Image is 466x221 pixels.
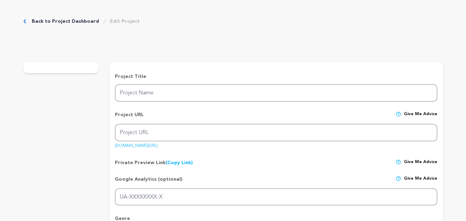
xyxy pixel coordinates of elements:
span: Give me advice [404,176,437,188]
a: [DOMAIN_NAME][URL] [115,141,158,148]
a: (Copy Link) [166,160,193,165]
input: Project Name [115,84,437,102]
p: Private Preview Link [115,159,193,166]
span: Give me advice [404,111,437,124]
input: UA-XXXXXXXX-X [115,188,437,206]
div: Breadcrumb [23,18,140,25]
a: Back to Project Dashboard [32,18,99,25]
img: help-circle.svg [396,159,401,165]
input: Project URL [115,124,437,141]
img: help-circle.svg [396,111,401,117]
span: Give me advice [404,159,437,166]
a: Edit Project [110,18,140,25]
p: Project Title [115,73,437,80]
p: Google Analytics (optional) [115,176,182,188]
p: Project URL [115,111,144,124]
img: help-circle.svg [396,176,401,181]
